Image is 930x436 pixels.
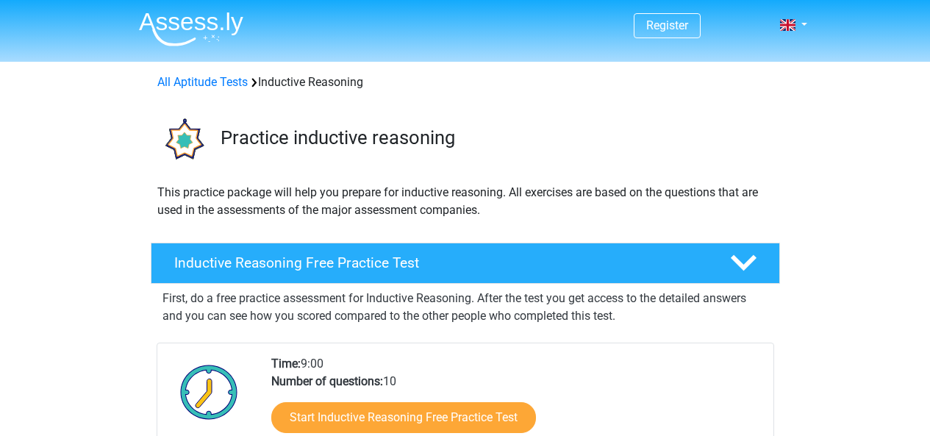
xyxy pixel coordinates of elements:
b: Number of questions: [271,374,383,388]
p: This practice package will help you prepare for inductive reasoning. All exercises are based on t... [157,184,773,219]
div: Inductive Reasoning [151,74,779,91]
h3: Practice inductive reasoning [221,126,768,149]
a: Inductive Reasoning Free Practice Test [145,243,786,284]
img: Assessly [139,12,243,46]
img: Clock [172,355,246,429]
h4: Inductive Reasoning Free Practice Test [174,254,707,271]
a: Register [646,18,688,32]
a: Start Inductive Reasoning Free Practice Test [271,402,536,433]
img: inductive reasoning [151,109,214,171]
a: All Aptitude Tests [157,75,248,89]
p: First, do a free practice assessment for Inductive Reasoning. After the test you get access to th... [162,290,768,325]
b: Time: [271,357,301,371]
